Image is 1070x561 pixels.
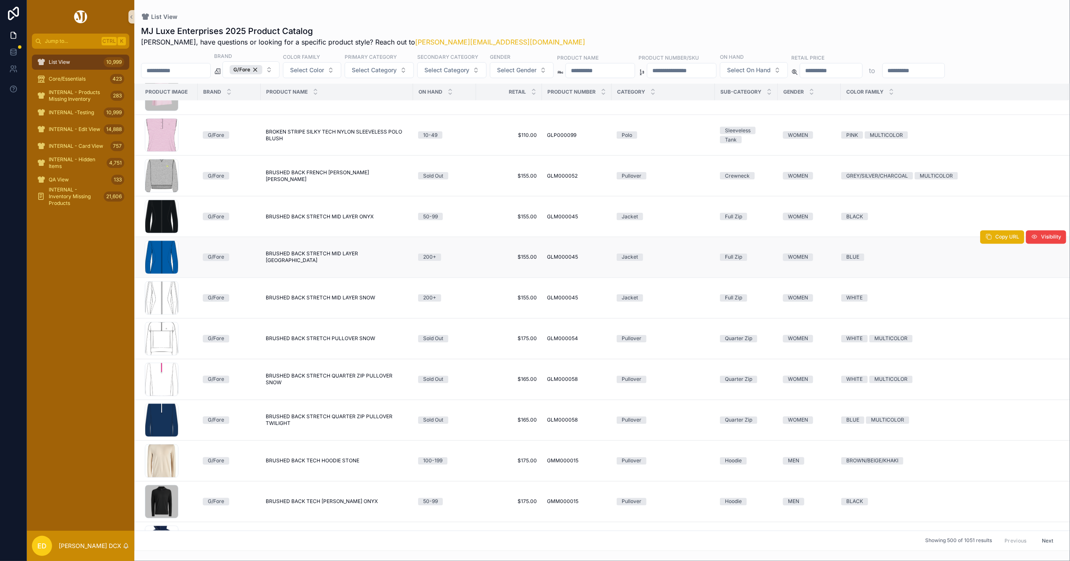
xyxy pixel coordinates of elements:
[869,66,876,76] p: to
[622,131,632,139] div: Polo
[617,254,710,261] a: Jacket
[208,172,224,180] div: G/Fore
[622,498,641,506] div: Pullover
[111,175,124,185] div: 133
[783,213,836,220] a: WOMEN
[547,89,596,95] span: Product Number
[720,127,773,144] a: SleevelessTank
[266,336,375,342] span: BRUSHED BACK STRETCH PULLOVER SNOW
[841,213,1059,220] a: BLACK
[203,172,256,180] a: G/Fore
[547,213,578,220] span: GLM000045
[841,457,1059,465] a: BROWN/BEIGE/KHAKI
[110,91,124,101] div: 283
[547,498,607,505] a: GMM000015
[266,295,375,301] span: BRUSHED BACK STRETCH MID LAYER SNOW
[203,89,221,95] span: Brand
[418,457,471,465] a: 100-199
[49,126,100,133] span: INTERNAL - Edit View
[720,62,788,78] button: Select Button
[222,61,280,78] button: Select Button
[417,53,478,60] label: Secondary Category
[345,62,414,78] button: Select Button
[266,498,408,505] a: BRUSHED BACK TECH [PERSON_NAME] ONYX
[423,172,443,180] div: Sold Out
[208,254,224,261] div: G/Fore
[841,131,1059,139] a: PINKMULTICOLOR
[104,191,124,202] div: 21,606
[481,295,537,301] span: $155.00
[841,498,1059,506] a: BLACK
[788,417,808,424] div: WOMEN
[203,417,256,424] a: G/Fore
[557,54,599,61] label: Product Name
[27,49,134,215] div: scrollable content
[418,131,471,139] a: 10-49
[920,172,953,180] div: MULTICOLOR
[424,66,469,74] span: Select Category
[32,105,129,120] a: INTERNAL -Testing10,999
[788,131,808,139] div: WOMEN
[547,254,607,261] a: GLM000045
[418,172,471,180] a: Sold Out
[208,457,224,465] div: G/Fore
[481,376,537,383] a: $165.00
[110,74,124,84] div: 423
[208,417,224,424] div: G/Fore
[783,417,836,424] a: WOMEN
[418,213,471,220] a: 50-99
[846,457,898,465] div: BROWN/BEIGE/KHAKI
[37,541,47,551] span: ED
[617,172,710,180] a: Pullover
[547,417,578,424] span: GLM000058
[208,498,224,506] div: G/Fore
[208,294,224,302] div: G/Fore
[788,213,808,220] div: WOMEN
[418,498,471,506] a: 50-99
[846,498,863,506] div: BLACK
[481,213,537,220] a: $155.00
[846,131,858,139] div: PINK
[481,498,537,505] a: $175.00
[203,254,256,261] a: G/Fore
[547,417,607,424] a: GLM000058
[49,186,100,207] span: INTERNAL - Inventory Missing Products
[481,254,537,261] a: $155.00
[788,376,808,383] div: WOMEN
[141,13,178,21] a: List View
[352,66,397,74] span: Select Category
[415,38,585,46] a: [PERSON_NAME][EMAIL_ADDRESS][DOMAIN_NAME]
[720,376,773,383] a: Quarter Zip
[783,254,836,261] a: WOMEN
[617,213,710,220] a: Jacket
[145,89,188,95] span: Product Image
[725,294,742,302] div: Full Zip
[846,335,863,343] div: WHITE
[203,457,256,465] a: G/Fore
[481,336,537,342] span: $175.00
[720,254,773,261] a: Full Zip
[622,213,638,220] div: Jacket
[725,136,737,144] div: Tank
[208,335,224,343] div: G/Fore
[203,335,256,343] a: G/Fore
[32,88,129,103] a: INTERNAL - Products Missing Inventory283
[622,172,641,180] div: Pullover
[49,176,69,183] span: QA View
[846,294,863,302] div: WHITE
[725,376,752,383] div: Quarter Zip
[102,37,117,45] span: Ctrl
[791,54,824,61] label: Retail Price
[481,173,537,179] span: $155.00
[925,537,992,544] span: Showing 500 of 1051 results
[266,336,408,342] a: BRUSHED BACK STRETCH PULLOVER SNOW
[266,128,408,142] a: BROKEN STRIPE SILKY TECH NYLON SLEEVELESS POLO BLUSH
[547,376,607,383] a: GLM000058
[266,251,408,264] a: BRUSHED BACK STRETCH MID LAYER [GEOGRAPHIC_DATA]
[841,294,1059,302] a: WHITE
[617,417,710,424] a: Pullover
